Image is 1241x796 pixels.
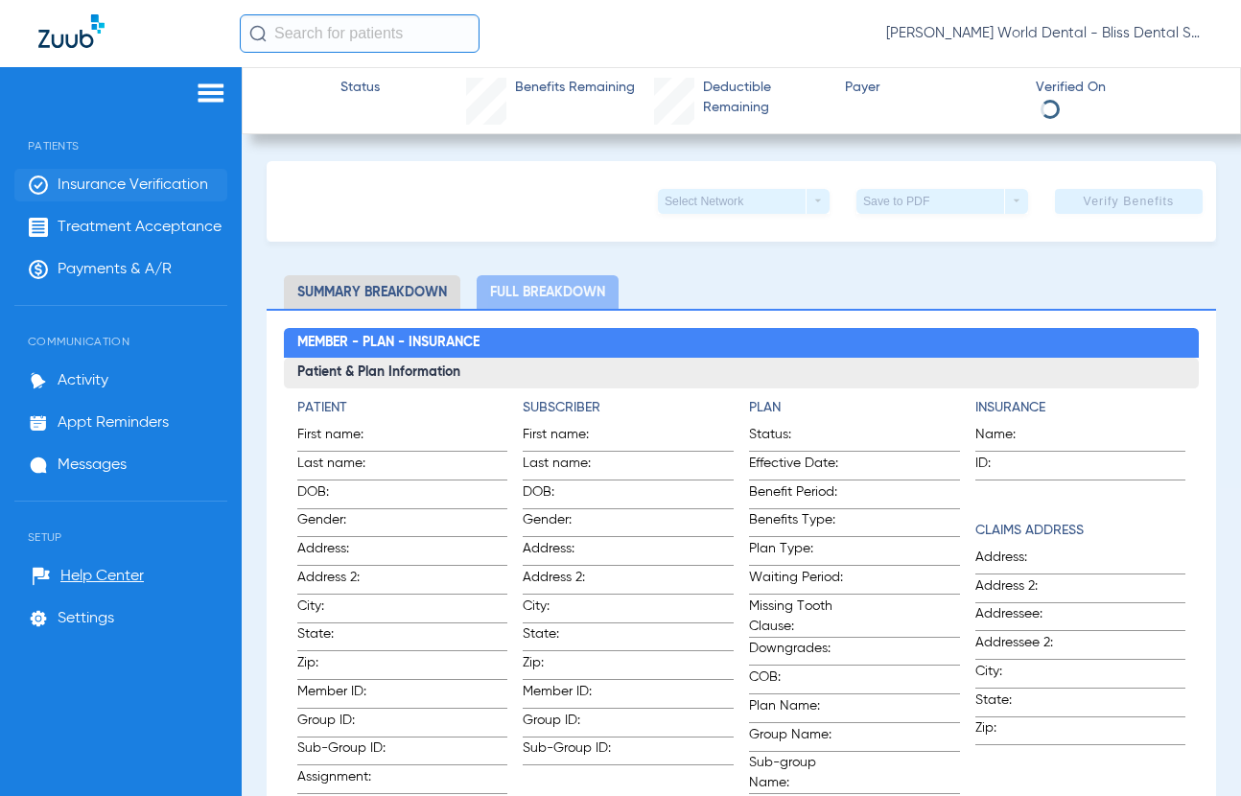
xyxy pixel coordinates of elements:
span: Gender: [297,510,391,536]
span: Last name: [523,454,617,480]
h4: Plan [749,398,960,418]
span: Zip: [975,718,1069,744]
span: Insurance Verification [58,176,208,195]
span: Verified On [1036,78,1209,98]
span: Help Center [60,567,144,586]
span: Missing Tooth Clause: [749,597,843,637]
span: [PERSON_NAME] World Dental - Bliss Dental SF [886,24,1203,43]
span: Zip: [523,653,617,679]
h4: Insurance [975,398,1186,418]
span: Benefits Type: [749,510,843,536]
span: Address: [975,548,1069,574]
span: Group ID: [523,711,617,737]
span: Downgrades: [749,639,843,665]
h2: Member - Plan - Insurance [284,328,1200,359]
span: Last name: [297,454,391,480]
span: Group ID: [297,711,391,737]
li: Summary Breakdown [284,275,460,309]
span: Name: [975,425,1029,451]
span: Gender: [523,510,617,536]
span: City: [975,662,1069,688]
span: Patients [14,110,227,152]
span: DOB: [523,482,617,508]
span: Payments & A/R [58,260,172,279]
span: Waiting Period: [749,568,843,594]
span: DOB: [297,482,391,508]
h4: Claims Address [975,521,1186,541]
span: ID: [975,454,1029,480]
span: First name: [523,425,617,451]
span: Setup [14,502,227,544]
span: Benefit Period: [749,482,843,508]
span: Sub-group Name: [749,753,843,793]
span: Address 2: [975,576,1069,602]
span: Group Name: [749,725,843,751]
span: Sub-Group ID: [297,738,391,764]
iframe: Chat Widget [1145,704,1241,796]
span: Address 2: [523,568,617,594]
span: Addressee 2: [975,633,1069,659]
span: Treatment Acceptance [58,218,222,237]
img: hamburger-icon [196,82,226,105]
span: Address: [523,539,617,565]
h4: Patient [297,398,508,418]
span: City: [297,597,391,622]
span: City: [523,597,617,622]
span: Member ID: [523,682,617,708]
a: Help Center [32,567,144,586]
span: Zip: [297,653,391,679]
input: Search for patients [240,14,480,53]
span: COB: [749,667,843,693]
img: Search Icon [249,25,267,42]
h4: Subscriber [523,398,734,418]
span: Payer [845,78,1019,98]
span: Deductible Remaining [703,78,829,118]
span: First name: [297,425,391,451]
span: Benefits Remaining [515,78,635,98]
span: Appt Reminders [58,413,169,433]
span: State: [523,624,617,650]
span: State: [975,691,1069,716]
h3: Patient & Plan Information [284,358,1200,388]
img: Zuub Logo [38,14,105,48]
span: Effective Date: [749,454,843,480]
span: State: [297,624,391,650]
span: Plan Name: [749,696,843,722]
span: Status [340,78,380,98]
span: Activity [58,371,108,390]
span: Messages [58,456,127,475]
span: Assignment: [297,767,391,793]
span: Settings [58,609,114,628]
span: Communication [14,306,227,348]
span: Sub-Group ID: [523,738,617,764]
span: Plan Type: [749,539,843,565]
span: Member ID: [297,682,391,708]
li: Full Breakdown [477,275,619,309]
span: Address: [297,539,391,565]
span: Address 2: [297,568,391,594]
span: Addressee: [975,604,1069,630]
span: Status: [749,425,843,451]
